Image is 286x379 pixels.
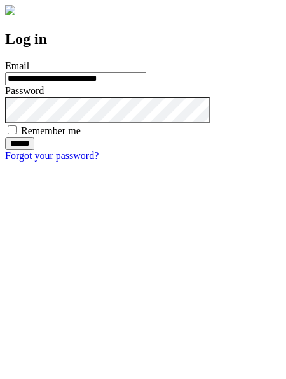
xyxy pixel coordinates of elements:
label: Password [5,85,44,96]
a: Forgot your password? [5,150,99,161]
label: Remember me [21,125,81,136]
label: Email [5,60,29,71]
img: logo-4e3dc11c47720685a147b03b5a06dd966a58ff35d612b21f08c02c0306f2b779.png [5,5,15,15]
h2: Log in [5,31,281,48]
